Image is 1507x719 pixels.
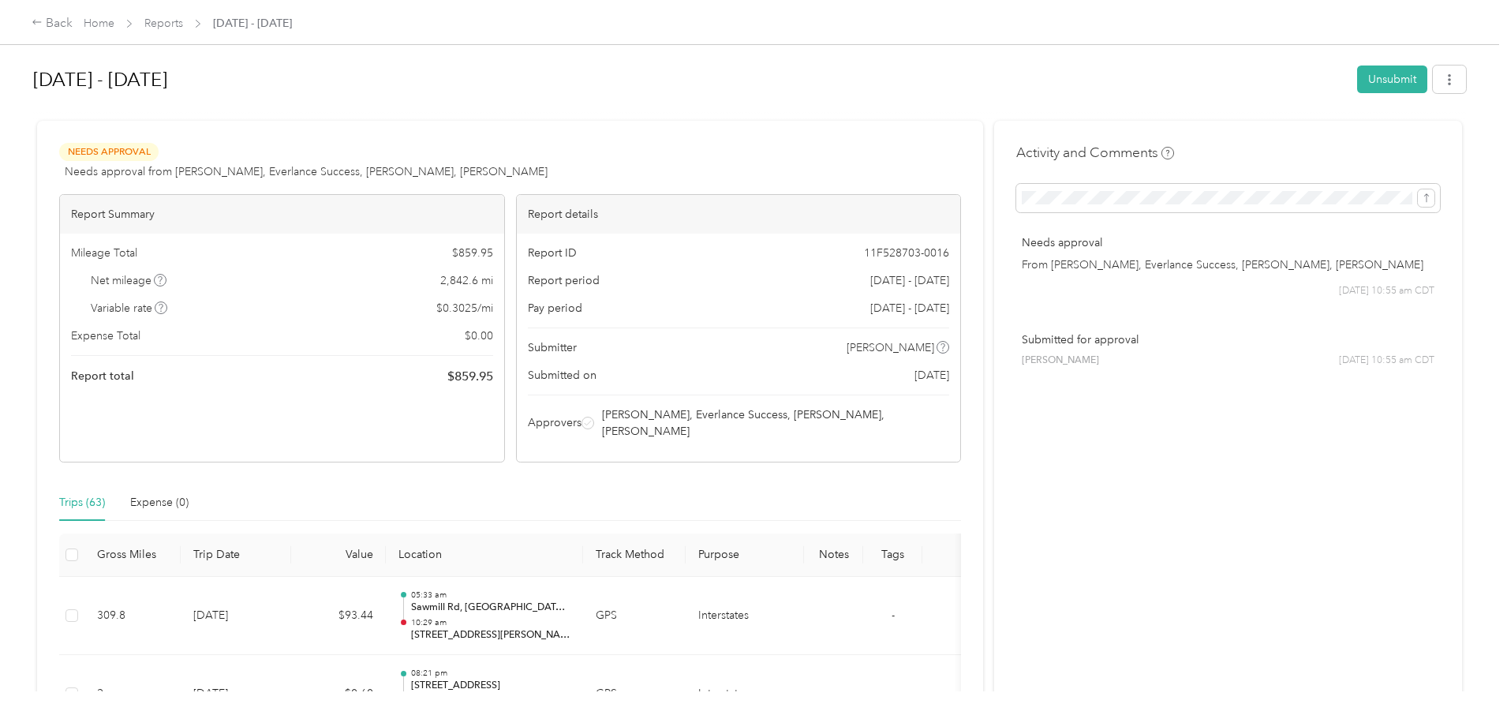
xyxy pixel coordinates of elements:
span: [DATE] - [DATE] [870,300,949,316]
td: $93.44 [291,577,386,656]
span: [PERSON_NAME] [1022,354,1099,368]
span: - [892,687,895,700]
p: Sawmill Rd, [GEOGRAPHIC_DATA], [GEOGRAPHIC_DATA] [411,601,570,615]
span: $ 0.00 [465,328,493,344]
p: From [PERSON_NAME], Everlance Success, [PERSON_NAME], [PERSON_NAME] [1022,257,1434,273]
th: Gross Miles [84,534,181,577]
th: Value [291,534,386,577]
span: Variable rate [91,300,168,316]
h1: Aug 1 - 31, 2025 [33,61,1346,99]
span: 11F528703-0016 [864,245,949,261]
div: Report details [517,195,961,234]
td: Interstates [686,577,804,656]
td: 309.8 [84,577,181,656]
div: Back [32,14,73,33]
button: Unsubmit [1357,66,1427,93]
h4: Activity and Comments [1016,143,1174,163]
span: Needs approval from [PERSON_NAME], Everlance Success, [PERSON_NAME], [PERSON_NAME] [65,163,548,180]
span: Report total [71,368,134,384]
span: Report ID [528,245,577,261]
span: $ 859.95 [452,245,493,261]
span: [DATE] 10:55 am CDT [1339,284,1434,298]
p: [STREET_ADDRESS] [411,679,570,693]
a: Reports [144,17,183,30]
th: Trip Date [181,534,291,577]
a: Home [84,17,114,30]
span: Needs Approval [59,143,159,161]
span: Submitter [528,339,577,356]
p: Submitted for approval [1022,331,1434,348]
span: $ 0.3025 / mi [436,300,493,316]
span: Pay period [528,300,582,316]
span: Approvers [528,414,581,431]
span: 2,842.6 mi [440,272,493,289]
th: Notes [804,534,863,577]
p: Needs approval [1022,234,1434,251]
p: 08:21 pm [411,668,570,679]
span: $ 859.95 [447,367,493,386]
span: [PERSON_NAME] [847,339,934,356]
th: Track Method [583,534,686,577]
span: - [892,609,895,622]
p: 10:29 am [411,617,570,628]
span: [DATE] - [DATE] [213,15,292,32]
iframe: Everlance-gr Chat Button Frame [1419,631,1507,719]
span: Mileage Total [71,245,137,261]
div: Report Summary [60,195,504,234]
th: Purpose [686,534,804,577]
span: [PERSON_NAME], Everlance Success, [PERSON_NAME], [PERSON_NAME] [602,406,947,440]
span: Submitted on [528,367,596,384]
th: Location [386,534,583,577]
td: [DATE] [181,577,291,656]
span: [DATE] 10:55 am CDT [1339,354,1434,368]
span: [DATE] - [DATE] [870,272,949,289]
p: [STREET_ADDRESS][PERSON_NAME][PERSON_NAME] [411,628,570,642]
span: Net mileage [91,272,167,289]
th: Tags [863,534,922,577]
span: Report period [528,272,600,289]
span: Expense Total [71,328,140,344]
div: Expense (0) [130,494,189,511]
td: GPS [583,577,686,656]
span: [DATE] [914,367,949,384]
div: Trips (63) [59,494,105,511]
p: 05:33 am [411,590,570,601]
